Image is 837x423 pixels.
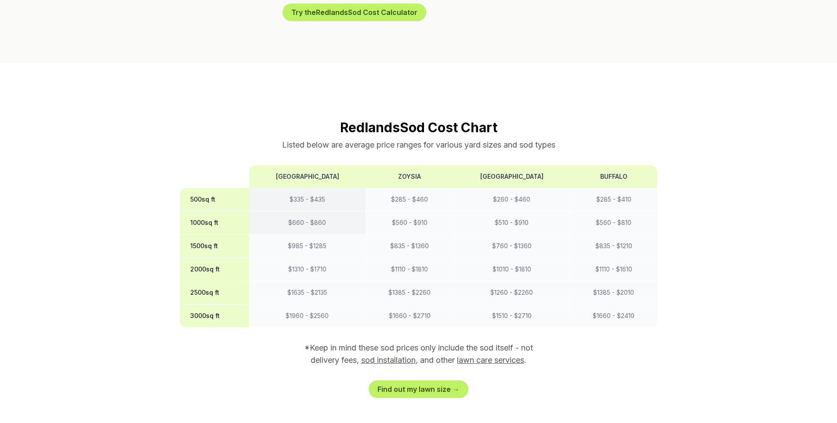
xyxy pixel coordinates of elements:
td: $ 660 - $ 860 [249,211,366,235]
th: [GEOGRAPHIC_DATA] [453,165,570,188]
td: $ 835 - $ 1210 [570,235,657,258]
td: $ 1310 - $ 1710 [249,258,366,281]
td: $ 285 - $ 410 [570,188,657,211]
td: $ 1635 - $ 2135 [249,281,366,304]
td: $ 1660 - $ 2710 [366,304,453,328]
td: $ 260 - $ 460 [453,188,570,211]
td: $ 285 - $ 460 [366,188,453,211]
a: sod installation [361,355,416,365]
td: $ 335 - $ 435 [249,188,366,211]
th: 2500 sq ft [180,281,250,304]
td: $ 560 - $ 810 [570,211,657,235]
a: Find out my lawn size → [369,380,468,398]
th: [GEOGRAPHIC_DATA] [249,165,366,188]
td: $ 835 - $ 1360 [366,235,453,258]
th: 1000 sq ft [180,211,250,235]
th: 500 sq ft [180,188,250,211]
td: $ 510 - $ 910 [453,211,570,235]
td: $ 1010 - $ 1810 [453,258,570,281]
td: $ 1110 - $ 1610 [570,258,657,281]
td: $ 760 - $ 1360 [453,235,570,258]
td: $ 1110 - $ 1810 [366,258,453,281]
p: Listed below are average price ranges for various yard sizes and sod types [180,139,658,151]
td: $ 1385 - $ 2260 [366,281,453,304]
td: $ 1260 - $ 2260 [453,281,570,304]
th: 1500 sq ft [180,235,250,258]
th: 2000 sq ft [180,258,250,281]
p: *Keep in mind these sod prices only include the sod itself - not delivery fees, , and other . [292,342,545,366]
td: $ 1960 - $ 2560 [249,304,366,328]
td: $ 1510 - $ 2710 [453,304,570,328]
button: Try theRedlandsSod Cost Calculator [283,4,426,21]
td: $ 1660 - $ 2410 [570,304,657,328]
th: Buffalo [570,165,657,188]
td: $ 985 - $ 1285 [249,235,366,258]
a: lawn care services [457,355,524,365]
h2: Redlands Sod Cost Chart [180,119,658,135]
th: 3000 sq ft [180,304,250,328]
td: $ 1385 - $ 2010 [570,281,657,304]
td: $ 560 - $ 910 [366,211,453,235]
th: Zoysia [366,165,453,188]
